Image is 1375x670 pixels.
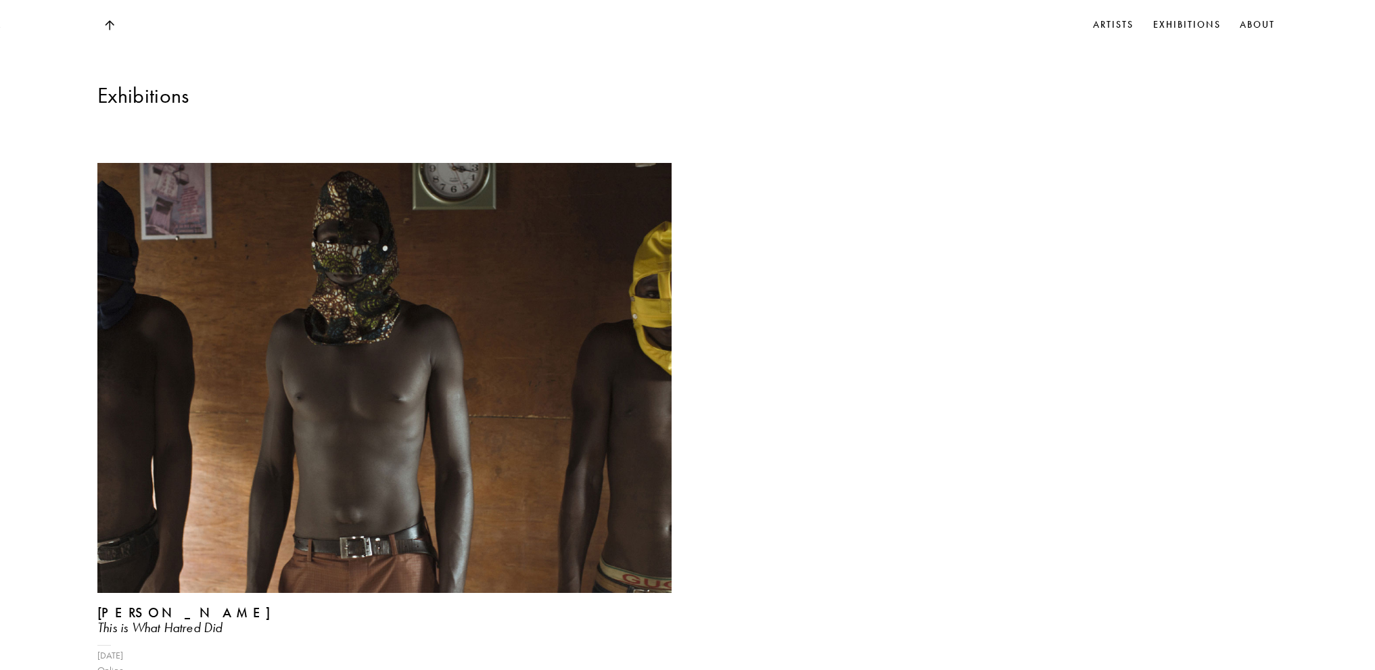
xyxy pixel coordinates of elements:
img: Exhibition Image [97,163,672,593]
b: [PERSON_NAME] [97,604,294,621]
a: Exhibitions [1150,15,1223,35]
i: This is What Hatred Did [97,619,223,636]
a: About [1237,15,1278,35]
div: [DATE] [97,648,672,663]
a: Artists [1090,15,1137,35]
img: Top [104,20,114,30]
